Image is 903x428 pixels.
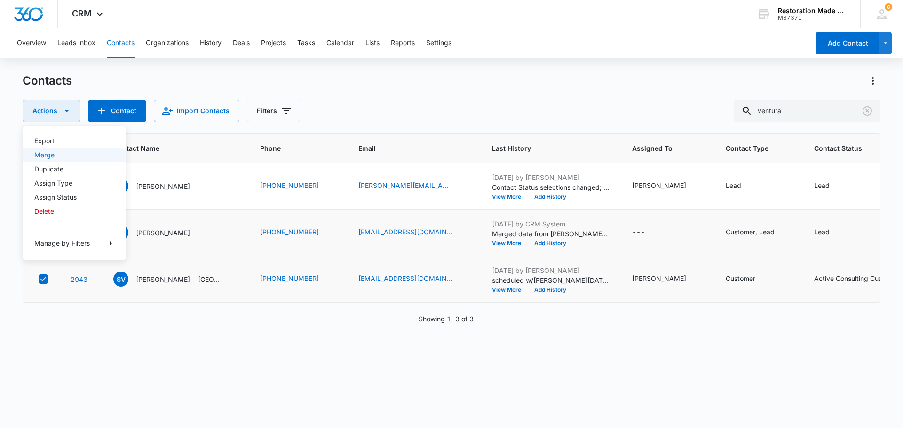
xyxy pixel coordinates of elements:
[260,273,336,285] div: Phone - (248) 621-3232 - Select to Edit Field
[814,180,830,190] div: Lead
[34,152,103,158] div: Merge
[34,208,103,215] div: Delete
[23,100,80,122] button: Actions
[632,227,662,238] div: Assigned To - - Select to Edit Field
[358,273,469,285] div: Email - sventura@usabiocare.com - Select to Edit Field
[113,225,207,240] div: Contact Name - Steve Ventura - Select to Edit Field
[816,32,879,54] button: Add Contact
[34,240,90,247] div: Manage by Filters
[261,28,286,58] button: Projects
[492,143,596,153] span: Last History
[358,227,452,237] a: [EMAIL_ADDRESS][DOMAIN_NAME]
[88,100,146,122] button: Add Contact
[23,162,126,176] button: Duplicate
[492,194,528,200] button: View More
[23,134,126,148] button: Export
[726,227,775,237] div: Customer, Lead
[814,227,847,238] div: Contact Status - Lead - Select to Edit Field
[23,204,126,218] button: Delete
[358,143,456,153] span: Email
[358,227,469,238] div: Email - sventura@usarestorationservices.com - Select to Edit Field
[426,28,451,58] button: Settings
[23,190,126,204] button: Assign Status
[492,219,610,229] p: [DATE] by CRM System
[492,229,610,239] p: Merged data from [PERSON_NAME] Merge triggered by [PERSON_NAME] --- Source: Training Payment V.2 ...
[23,74,72,88] h1: Contacts
[297,28,315,58] button: Tasks
[107,28,135,58] button: Contacts
[632,227,645,238] div: ---
[632,273,703,285] div: Assigned To - Gregg Sargent - Select to Edit Field
[726,180,741,190] div: Lead
[632,143,689,153] span: Assigned To
[885,3,892,11] div: notifications count
[734,100,880,122] input: Search Contacts
[34,166,103,172] div: Duplicate
[113,272,238,287] div: Contact Name - Steve Ventura - USA Restoration - Select to Edit Field
[528,194,573,200] button: Add History
[72,8,92,18] span: CRM
[814,143,903,153] span: Contact Status
[136,228,190,238] p: [PERSON_NAME]
[326,28,354,58] button: Calendar
[885,3,892,11] span: 6
[23,148,126,162] button: Merge
[247,100,300,122] button: Filters
[726,227,792,238] div: Contact Type - Customer, Lead - Select to Edit Field
[146,28,189,58] button: Organizations
[71,275,87,283] a: Navigate to contact details page for Steve Ventura - USA Restoration
[632,180,703,192] div: Assigned To - Nate Cisney - Select to Edit Field
[233,28,250,58] button: Deals
[778,7,847,15] div: account name
[726,180,758,192] div: Contact Type - Lead - Select to Edit Field
[419,314,474,324] p: Showing 1-3 of 3
[200,28,222,58] button: History
[23,176,126,190] button: Assign Type
[528,241,573,246] button: Add History
[113,272,128,287] span: SV
[860,103,875,118] button: Clear
[814,227,830,237] div: Lead
[260,180,336,192] div: Phone - (805) 443-3232 - Select to Edit Field
[260,143,322,153] span: Phone
[57,28,95,58] button: Leads Inbox
[492,287,528,293] button: View More
[260,227,319,237] a: [PHONE_NUMBER]
[136,181,190,191] p: [PERSON_NAME]
[136,274,221,284] p: [PERSON_NAME] - [GEOGRAPHIC_DATA] Restoration
[492,275,610,285] p: scheduled w/[PERSON_NAME][DATE] (wed) 1:00pm MT Zoom
[814,273,900,283] div: Active Consulting Customer
[632,180,686,190] div: [PERSON_NAME]
[358,273,452,283] a: [EMAIL_ADDRESS][DOMAIN_NAME]
[528,287,573,293] button: Add History
[865,73,880,88] button: Actions
[391,28,415,58] button: Reports
[34,180,103,187] div: Assign Type
[154,100,239,122] button: Import Contacts
[365,28,380,58] button: Lists
[632,273,686,283] div: [PERSON_NAME]
[814,180,847,192] div: Contact Status - Lead - Select to Edit Field
[726,273,772,285] div: Contact Type - Customer - Select to Edit Field
[492,172,610,182] p: [DATE] by [PERSON_NAME]
[778,15,847,21] div: account id
[23,234,126,253] button: Manage by Filters
[34,194,103,201] div: Assign Status
[726,143,778,153] span: Contact Type
[260,273,319,283] a: [PHONE_NUMBER]
[492,265,610,275] p: [DATE] by [PERSON_NAME]
[113,143,224,153] span: Contact Name
[358,180,452,190] a: [PERSON_NAME][EMAIL_ADDRESS][DOMAIN_NAME]
[34,138,103,144] div: Export
[260,180,319,190] a: [PHONE_NUMBER]
[358,180,469,192] div: Email - jonathan@jwhomecare.com - Select to Edit Field
[726,273,755,283] div: Customer
[492,182,610,192] p: Contact Status selections changed; Hot Lead was removed.
[492,241,528,246] button: View More
[260,227,336,238] div: Phone - (248) 621-3232 - Select to Edit Field
[17,28,46,58] button: Overview
[113,179,207,194] div: Contact Name - Jonathan Wagoner - Select to Edit Field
